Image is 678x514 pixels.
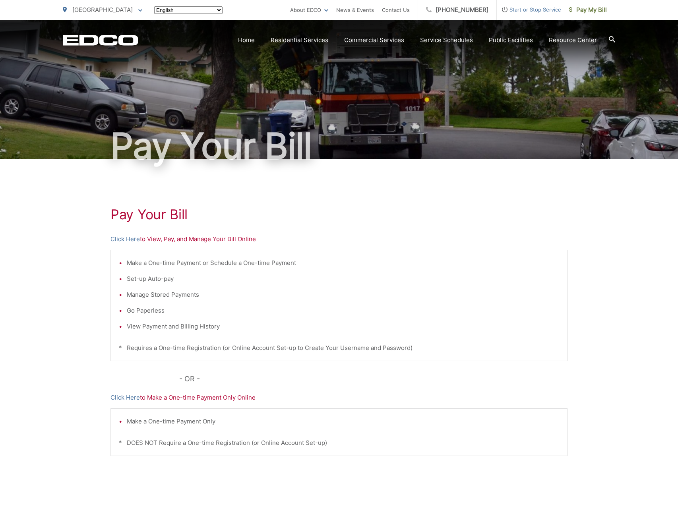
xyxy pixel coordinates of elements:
[420,35,473,45] a: Service Schedules
[290,5,328,15] a: About EDCO
[238,35,255,45] a: Home
[110,234,140,244] a: Click Here
[110,393,568,402] p: to Make a One-time Payment Only Online
[127,322,559,331] li: View Payment and Billing History
[489,35,533,45] a: Public Facilities
[382,5,410,15] a: Contact Us
[549,35,597,45] a: Resource Center
[110,393,140,402] a: Click Here
[63,35,138,46] a: EDCD logo. Return to the homepage.
[127,306,559,315] li: Go Paperless
[110,234,568,244] p: to View, Pay, and Manage Your Bill Online
[127,258,559,268] li: Make a One-time Payment or Schedule a One-time Payment
[154,6,223,14] select: Select a language
[127,290,559,300] li: Manage Stored Payments
[119,438,559,448] p: * DOES NOT Require a One-time Registration (or Online Account Set-up)
[127,417,559,426] li: Make a One-time Payment Only
[344,35,404,45] a: Commercial Services
[271,35,328,45] a: Residential Services
[72,6,133,14] span: [GEOGRAPHIC_DATA]
[336,5,374,15] a: News & Events
[63,126,615,166] h1: Pay Your Bill
[110,207,568,222] h1: Pay Your Bill
[569,5,607,15] span: Pay My Bill
[179,373,568,385] p: - OR -
[119,343,559,353] p: * Requires a One-time Registration (or Online Account Set-up to Create Your Username and Password)
[127,274,559,284] li: Set-up Auto-pay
